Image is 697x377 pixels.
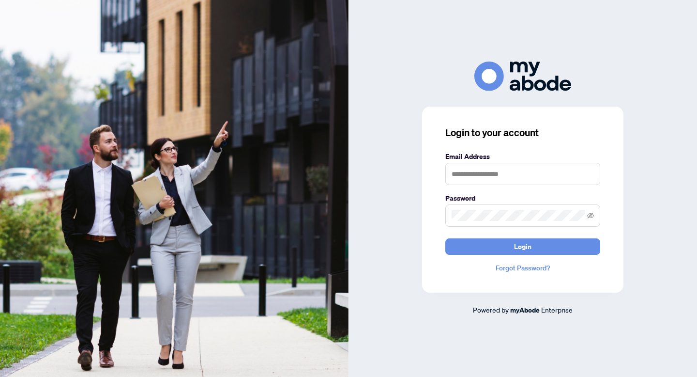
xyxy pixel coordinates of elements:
[473,305,509,314] span: Powered by
[514,239,531,254] span: Login
[445,238,600,255] button: Login
[541,305,573,314] span: Enterprise
[587,212,594,219] span: eye-invisible
[445,193,600,204] label: Password
[445,126,600,140] h3: Login to your account
[510,305,540,315] a: myAbode
[474,62,571,91] img: ma-logo
[445,151,600,162] label: Email Address
[445,263,600,273] a: Forgot Password?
